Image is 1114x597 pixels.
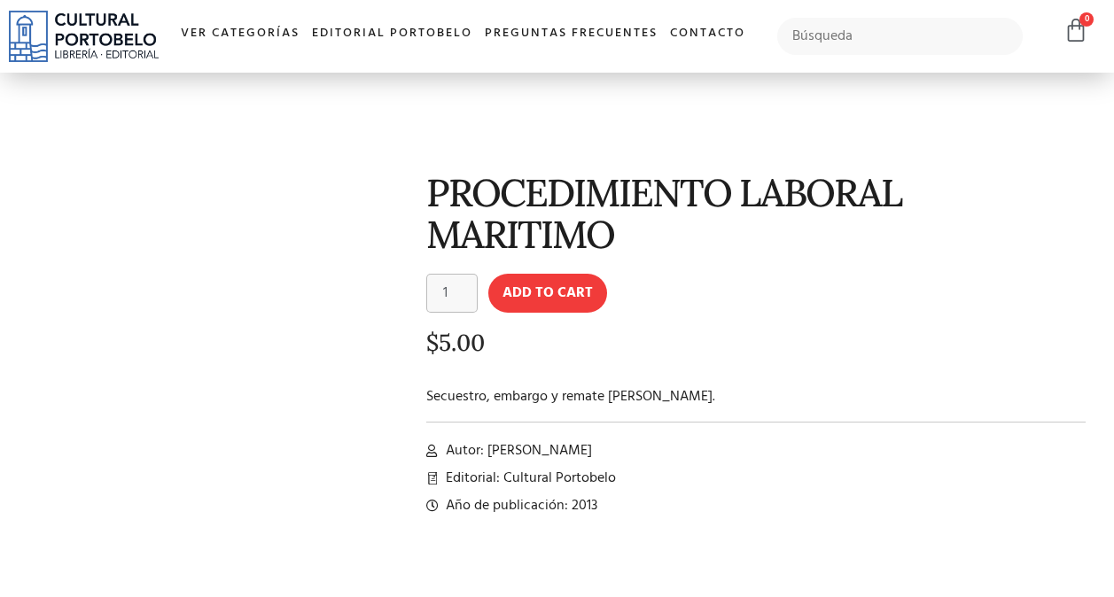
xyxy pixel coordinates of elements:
input: Product quantity [426,274,478,313]
span: Editorial: Cultural Portobelo [441,468,616,489]
span: Autor: [PERSON_NAME] [441,440,592,461]
a: Ver Categorías [175,15,306,53]
a: Editorial Portobelo [306,15,479,53]
span: $ [426,328,439,357]
span: 0 [1079,12,1094,27]
span: Año de publicación: 2013 [441,495,597,516]
input: Búsqueda [777,18,1023,55]
a: 0 [1063,18,1088,43]
a: Contacto [664,15,752,53]
bdi: 5.00 [426,328,485,357]
h1: PROCEDIMIENTO LABORAL MARITIMO [426,172,1087,256]
button: Add to cart [488,274,607,313]
a: Preguntas frecuentes [479,15,664,53]
p: Secuestro, embargo y remate [PERSON_NAME]. [426,386,1087,407]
